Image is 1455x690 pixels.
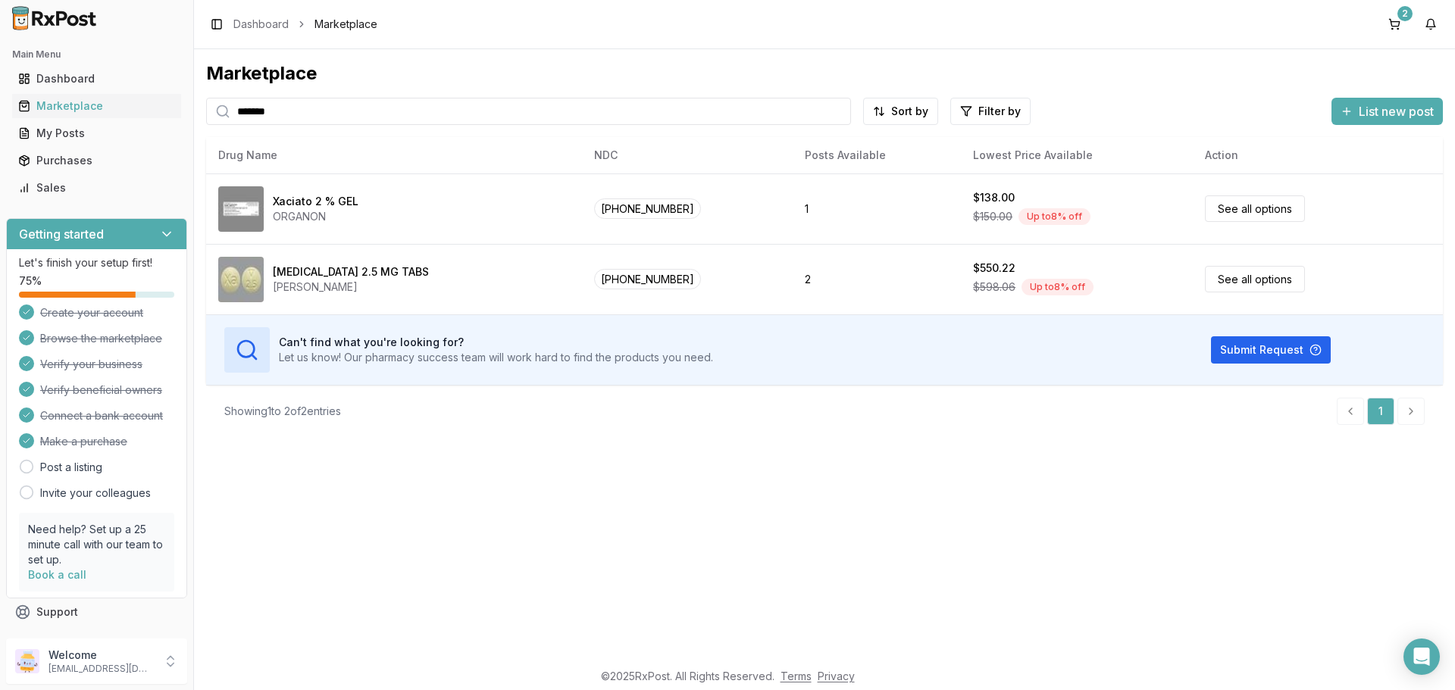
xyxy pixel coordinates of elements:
[6,6,103,30] img: RxPost Logo
[1211,336,1331,364] button: Submit Request
[978,104,1021,119] span: Filter by
[40,485,151,501] a: Invite your colleagues
[48,663,154,675] p: [EMAIL_ADDRESS][DOMAIN_NAME]
[12,120,181,147] a: My Posts
[273,279,429,295] div: [PERSON_NAME]
[314,17,377,32] span: Marketplace
[279,350,713,365] p: Let us know! Our pharmacy success team will work hard to find the products you need.
[12,48,181,61] h2: Main Menu
[12,65,181,92] a: Dashboard
[950,98,1031,125] button: Filter by
[18,126,175,141] div: My Posts
[28,568,86,581] a: Book a call
[793,137,962,173] th: Posts Available
[18,98,175,114] div: Marketplace
[793,173,962,244] td: 1
[1359,102,1434,120] span: List new post
[40,408,163,423] span: Connect a bank account
[818,670,855,682] a: Privacy
[40,305,143,320] span: Create your account
[6,598,187,626] button: Support
[18,180,175,195] div: Sales
[218,186,264,232] img: Xaciato 2 % GEL
[1331,98,1443,125] button: List new post
[6,121,187,145] button: My Posts
[36,632,88,647] span: Feedback
[973,190,1015,205] div: $138.00
[594,198,701,219] span: [PHONE_NUMBER]
[1397,6,1413,21] div: 2
[218,257,264,302] img: Xarelto 2.5 MG TABS
[18,153,175,168] div: Purchases
[40,434,127,449] span: Make a purchase
[1367,398,1394,425] a: 1
[891,104,928,119] span: Sort by
[1403,638,1440,675] div: Open Intercom Messenger
[273,194,358,209] div: Xaciato 2 % GEL
[279,335,713,350] h3: Can't find what you're looking for?
[6,94,187,118] button: Marketplace
[273,264,429,279] div: [MEDICAL_DATA] 2.5 MG TABS
[206,137,582,173] th: Drug Name
[1193,137,1443,173] th: Action
[973,209,1012,224] span: $150.00
[48,648,154,663] p: Welcome
[793,244,962,314] td: 2
[973,279,1015,295] span: $598.06
[40,331,162,346] span: Browse the marketplace
[781,670,812,682] a: Terms
[582,137,792,173] th: NDC
[961,137,1193,173] th: Lowest Price Available
[273,209,358,224] div: ORGANON
[19,255,174,270] p: Let's finish your setup first!
[233,17,377,32] nav: breadcrumb
[863,98,938,125] button: Sort by
[19,225,104,243] h3: Getting started
[18,71,175,86] div: Dashboard
[224,404,341,419] div: Showing 1 to 2 of 2 entries
[19,273,42,289] span: 75 %
[6,626,187,653] button: Feedback
[594,269,701,289] span: [PHONE_NUMBER]
[15,649,39,673] img: User avatar
[1382,12,1406,36] button: 2
[12,147,181,174] a: Purchases
[6,176,187,200] button: Sales
[6,67,187,91] button: Dashboard
[1018,208,1090,225] div: Up to 8 % off
[1022,279,1094,295] div: Up to 8 % off
[12,92,181,120] a: Marketplace
[6,148,187,173] button: Purchases
[12,174,181,201] a: Sales
[1205,266,1305,292] a: See all options
[973,261,1015,276] div: $550.22
[206,61,1443,86] div: Marketplace
[1205,195,1305,222] a: See all options
[1331,105,1443,120] a: List new post
[40,460,102,475] a: Post a listing
[233,17,289,32] a: Dashboard
[1337,398,1425,425] nav: pagination
[40,382,162,398] span: Verify beneficial owners
[40,357,142,372] span: Verify your business
[28,522,165,567] p: Need help? Set up a 25 minute call with our team to set up.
